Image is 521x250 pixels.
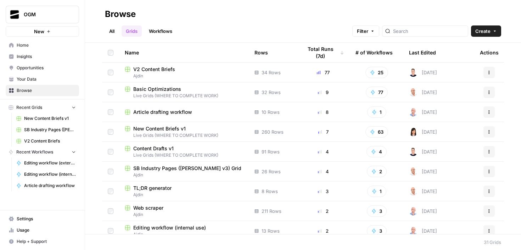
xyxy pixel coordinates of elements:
button: 63 [365,126,388,138]
img: kzka4djjulup9f2j0y3tq81fdk6a [409,68,418,77]
div: 9 [302,89,344,96]
img: OGM Logo [8,8,21,21]
button: Filter [352,25,379,37]
div: Actions [480,43,499,62]
div: # of Workflows [355,43,393,62]
span: 34 Rows [262,69,281,76]
span: Ajdin [125,73,243,79]
span: SB Industry Pages ([PERSON_NAME] v3) Grid [133,165,241,172]
div: [DATE] [409,167,437,176]
span: V2 Content Briefs [24,138,76,144]
button: 25 [365,67,388,78]
span: Your Data [17,76,76,82]
span: Ajdin [125,211,243,218]
span: Ajdin [125,231,243,238]
div: 4 [302,168,344,175]
button: Help + Support [6,236,79,247]
span: SB Industry Pages ([PERSON_NAME] v3) Grid [24,127,76,133]
button: 3 [367,225,387,237]
div: Last Edited [409,43,436,62]
a: V2 Content BriefsAjdin [125,66,243,79]
img: jp8kszkhuej7s1u2b4qg7jtqk2xf [409,128,418,136]
span: Article drafting workflow [133,109,192,116]
span: Settings [17,216,76,222]
a: Editing workflow (internal use)Ajdin [125,224,243,238]
a: SB Industry Pages ([PERSON_NAME] v3) Grid [13,124,79,135]
span: Article drafting workflow [24,182,76,189]
div: 8 [302,109,344,116]
span: 260 Rows [262,128,284,135]
span: Content Drafts v1 [133,145,174,152]
span: 8 Rows [262,188,278,195]
span: Opportunities [17,65,76,71]
div: [DATE] [409,108,437,116]
span: Live Grids (WHERE TO COMPLETE WORK) [125,132,243,139]
div: 2 [302,227,344,234]
a: Article drafting workflow [13,180,79,191]
span: Editing workflow (internal use) [24,171,76,178]
button: Recent Workflows [6,147,79,157]
a: Your Data [6,74,79,85]
button: 4 [366,146,387,157]
span: 91 Rows [262,148,280,155]
a: New Content Briefs v1 [13,113,79,124]
img: kzka4djjulup9f2j0y3tq81fdk6a [409,147,418,156]
div: 7 [302,128,344,135]
a: Article drafting workflow [125,109,243,116]
a: V2 Content Briefs [13,135,79,147]
div: [DATE] [409,88,437,97]
div: [DATE] [409,147,437,156]
div: Rows [254,43,268,62]
span: 13 Rows [262,227,280,234]
a: Opportunities [6,62,79,74]
span: Live Grids (WHERE TO COMPLETE WORK) [125,152,243,158]
img: 188iwuyvzfh3ydj1fgy9ywkpn8q3 [409,167,418,176]
button: 1 [367,186,386,197]
span: Ajdin [125,172,243,178]
button: 1 [367,106,386,118]
div: [DATE] [409,68,437,77]
span: 211 Rows [262,208,281,215]
input: Search [393,28,465,35]
button: 77 [366,87,388,98]
a: Workflows [145,25,177,37]
span: Live Grids (WHERE TO COMPLETE WORK) [125,93,243,99]
a: Content Drafts v1Live Grids (WHERE TO COMPLETE WORK) [125,145,243,158]
a: TL;DR generatorAjdin [125,185,243,198]
span: Recent Grids [16,104,42,111]
span: Recent Workflows [16,149,53,155]
span: Web scraper [133,204,163,211]
span: Browse [17,87,76,94]
div: [DATE] [409,128,437,136]
button: Workspace: OGM [6,6,79,23]
div: 31 Grids [484,239,501,246]
a: Grids [122,25,142,37]
span: Filter [357,28,368,35]
a: Home [6,40,79,51]
button: 2 [367,166,387,177]
img: 188iwuyvzfh3ydj1fgy9ywkpn8q3 [409,187,418,196]
button: 3 [367,205,387,217]
span: 26 Rows [262,168,281,175]
a: Usage [6,225,79,236]
a: Web scraperAjdin [125,204,243,218]
a: Insights [6,51,79,62]
a: All [105,25,119,37]
button: New [6,26,79,37]
span: New Content Briefs v1 [133,125,186,132]
span: Usage [17,227,76,233]
button: Recent Grids [6,102,79,113]
a: Browse [6,85,79,96]
span: New Content Briefs v1 [24,115,76,122]
span: Editing workflow (external use) [24,160,76,166]
span: Home [17,42,76,48]
a: Settings [6,213,79,225]
div: 4 [302,148,344,155]
div: [DATE] [409,187,437,196]
span: Basic Optimizations [133,86,181,93]
div: 3 [302,188,344,195]
span: 32 Rows [262,89,281,96]
div: Browse [105,8,136,20]
img: 4tx75zylyv1pt3lh6v9ok7bbf875 [409,108,418,116]
span: 10 Rows [262,109,280,116]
